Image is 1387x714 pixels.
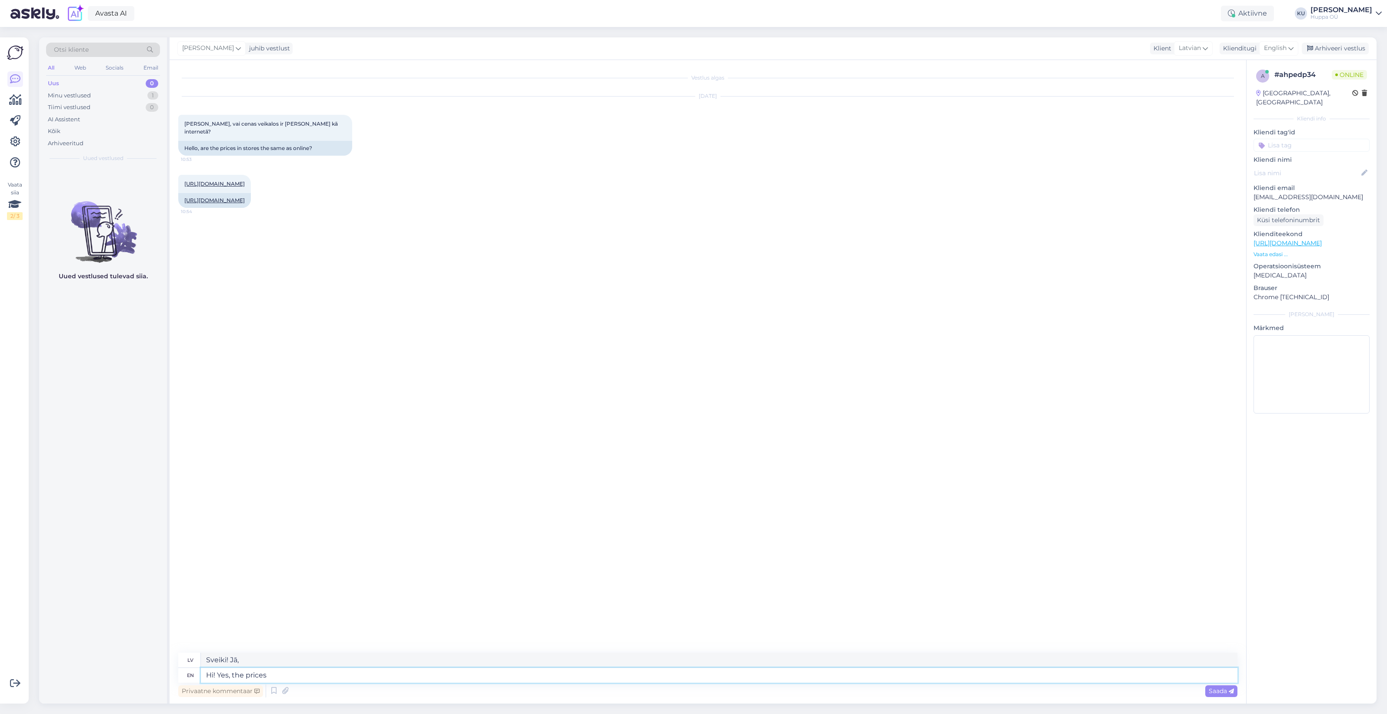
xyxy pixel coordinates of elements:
[187,668,194,683] div: en
[48,115,80,124] div: AI Assistent
[88,6,134,21] a: Avasta AI
[146,79,158,88] div: 0
[1209,687,1234,695] span: Saada
[7,44,23,61] img: Askly Logo
[73,62,88,73] div: Web
[48,91,91,100] div: Minu vestlused
[1264,43,1287,53] span: English
[184,120,339,135] span: [PERSON_NAME], vai cenas veikalos ir [PERSON_NAME] kā internetā?
[39,186,167,264] img: No chats
[46,62,56,73] div: All
[178,74,1237,82] div: Vestlus algas
[1220,44,1257,53] div: Klienditugi
[1310,13,1372,20] div: Huppa OÜ
[147,91,158,100] div: 1
[1254,250,1370,258] p: Vaata edasi ...
[1254,284,1370,293] p: Brauser
[1261,73,1265,79] span: a
[59,272,148,281] p: Uued vestlused tulevad siia.
[1254,230,1370,239] p: Klienditeekond
[1254,115,1370,123] div: Kliendi info
[181,208,213,215] span: 10:54
[1256,89,1352,107] div: [GEOGRAPHIC_DATA], [GEOGRAPHIC_DATA]
[1179,43,1201,53] span: Latvian
[1310,7,1382,20] a: [PERSON_NAME]Huppa OÜ
[48,103,90,112] div: Tiimi vestlused
[142,62,160,73] div: Email
[1254,139,1370,152] input: Lisa tag
[1254,168,1360,178] input: Lisa nimi
[1254,214,1324,226] div: Küsi telefoninumbrit
[48,127,60,136] div: Kõik
[1295,7,1307,20] div: KU
[178,92,1237,100] div: [DATE]
[1254,239,1322,247] a: [URL][DOMAIN_NAME]
[7,212,23,220] div: 2 / 3
[1254,184,1370,193] p: Kliendi email
[48,139,83,148] div: Arhiveeritud
[182,43,234,53] span: [PERSON_NAME]
[178,685,263,697] div: Privaatne kommentaar
[1254,293,1370,302] p: Chrome [TECHNICAL_ID]
[1254,155,1370,164] p: Kliendi nimi
[54,45,89,54] span: Otsi kliente
[201,653,1237,667] textarea: Sveiki! Jā,
[1254,271,1370,280] p: [MEDICAL_DATA]
[1310,7,1372,13] div: [PERSON_NAME]
[1332,70,1367,80] span: Online
[1254,262,1370,271] p: Operatsioonisüsteem
[1254,205,1370,214] p: Kliendi telefon
[187,653,193,667] div: lv
[1274,70,1332,80] div: # ahpedp34
[83,154,123,162] span: Uued vestlused
[1254,193,1370,202] p: [EMAIL_ADDRESS][DOMAIN_NAME]
[178,141,352,156] div: Hello, are the prices in stores the same as online?
[48,79,59,88] div: Uus
[201,668,1237,683] textarea: Hi! Yes, the prices
[184,180,245,187] a: [URL][DOMAIN_NAME]
[1302,43,1369,54] div: Arhiveeri vestlus
[146,103,158,112] div: 0
[181,156,213,163] span: 10:53
[246,44,290,53] div: juhib vestlust
[104,62,125,73] div: Socials
[1254,310,1370,318] div: [PERSON_NAME]
[1254,324,1370,333] p: Märkmed
[184,197,245,204] a: [URL][DOMAIN_NAME]
[1221,6,1274,21] div: Aktiivne
[7,181,23,220] div: Vaata siia
[1150,44,1171,53] div: Klient
[66,4,84,23] img: explore-ai
[1254,128,1370,137] p: Kliendi tag'id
